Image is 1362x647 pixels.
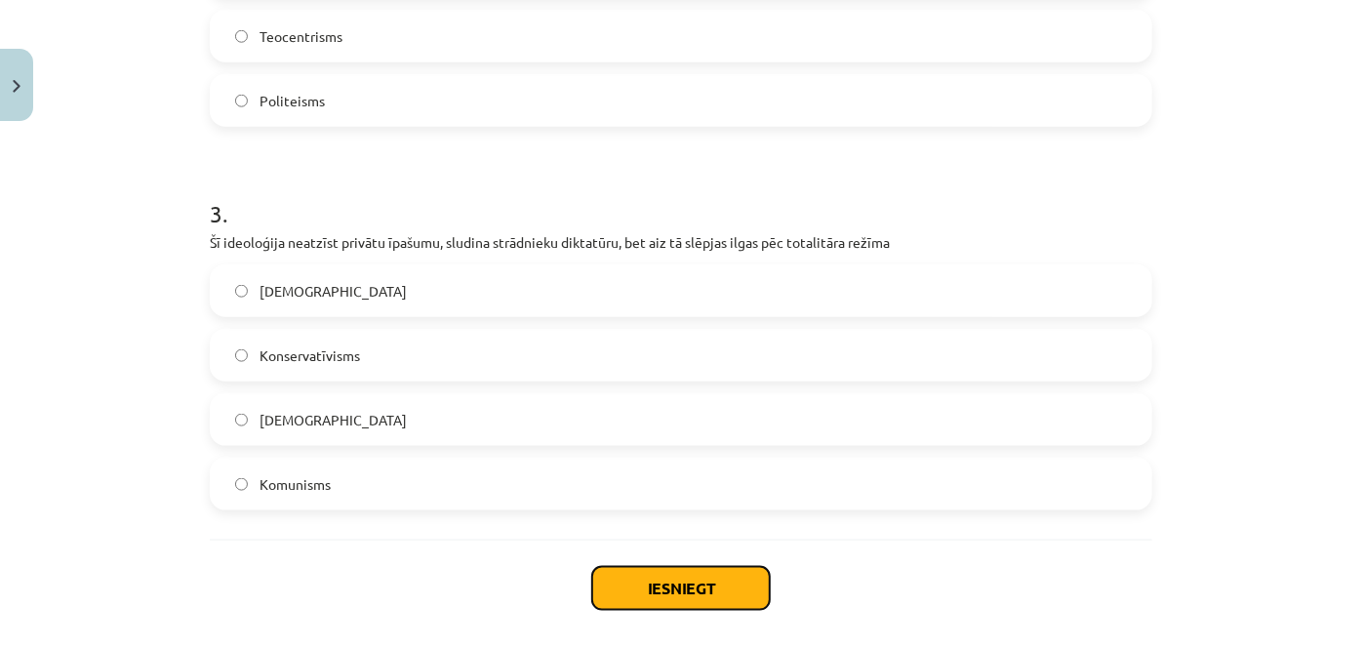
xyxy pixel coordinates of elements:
p: Šī ideoloģija neatzīst privātu īpašumu, sludina strādnieku diktatūru, bet aiz tā slēpjas ilgas pē... [210,232,1152,253]
input: Konservatīvisms [235,349,248,362]
input: [DEMOGRAPHIC_DATA] [235,414,248,426]
input: Politeisms [235,95,248,107]
span: Teocentrisms [260,26,342,47]
input: Komunisms [235,478,248,491]
input: Teocentrisms [235,30,248,43]
span: [DEMOGRAPHIC_DATA] [260,410,407,430]
span: Komunisms [260,474,331,495]
span: Konservatīvisms [260,345,360,366]
span: [DEMOGRAPHIC_DATA] [260,281,407,302]
h1: 3 . [210,166,1152,226]
img: icon-close-lesson-0947bae3869378f0d4975bcd49f059093ad1ed9edebbc8119c70593378902aed.svg [13,80,20,93]
input: [DEMOGRAPHIC_DATA] [235,285,248,298]
button: Iesniegt [592,567,770,610]
span: Politeisms [260,91,325,111]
